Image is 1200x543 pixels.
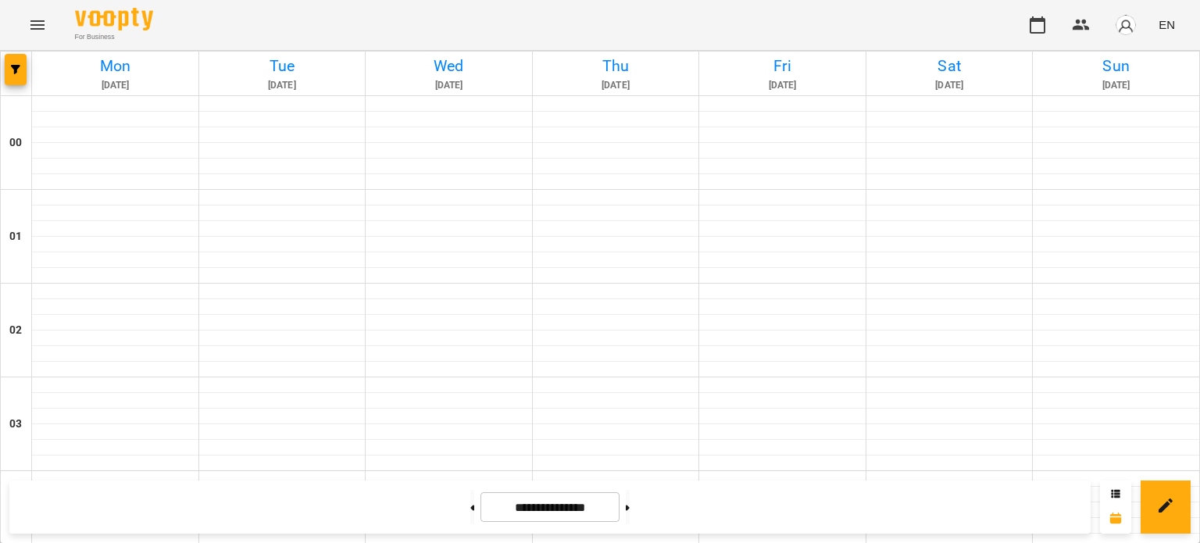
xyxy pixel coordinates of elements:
h6: 00 [9,134,22,152]
h6: 03 [9,416,22,433]
h6: [DATE] [535,78,697,93]
span: EN [1159,16,1175,33]
h6: Sat [869,54,1030,78]
h6: 01 [9,228,22,245]
h6: Wed [368,54,530,78]
h6: Fri [702,54,863,78]
h6: [DATE] [869,78,1030,93]
h6: [DATE] [202,78,363,93]
h6: [DATE] [34,78,196,93]
h6: 02 [9,322,22,339]
span: For Business [75,32,153,42]
h6: Thu [535,54,697,78]
img: Voopty Logo [75,8,153,30]
h6: [DATE] [368,78,530,93]
h6: Tue [202,54,363,78]
h6: [DATE] [1035,78,1197,93]
h6: Mon [34,54,196,78]
h6: [DATE] [702,78,863,93]
img: avatar_s.png [1115,14,1137,36]
button: EN [1152,10,1181,39]
button: Menu [19,6,56,44]
h6: Sun [1035,54,1197,78]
